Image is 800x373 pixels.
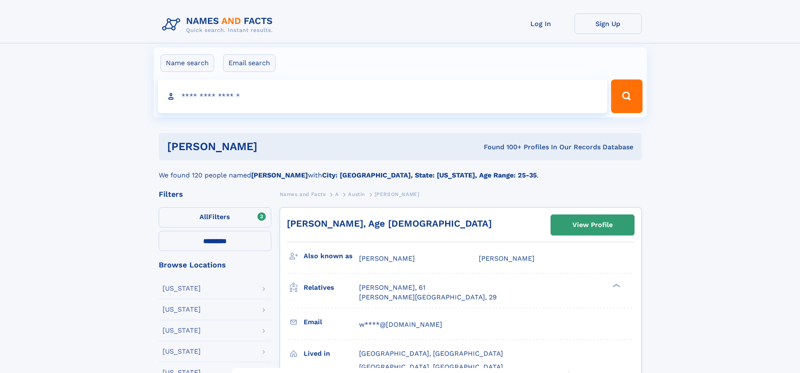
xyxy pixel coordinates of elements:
h3: Lived in [304,347,359,361]
h3: Relatives [304,280,359,295]
b: City: [GEOGRAPHIC_DATA], State: [US_STATE], Age Range: 25-35 [322,171,537,179]
div: Filters [159,190,271,198]
div: [US_STATE] [163,327,201,334]
div: ❯ [611,283,621,288]
label: Email search [223,54,275,72]
div: [US_STATE] [163,348,201,355]
h1: [PERSON_NAME] [167,141,371,152]
div: We found 120 people named with . [159,160,642,180]
a: A [335,189,339,199]
span: A [335,191,339,197]
div: [US_STATE] [163,285,201,292]
a: [PERSON_NAME], Age [DEMOGRAPHIC_DATA] [287,218,492,229]
div: [US_STATE] [163,306,201,313]
input: search input [158,79,608,113]
button: Search Button [611,79,642,113]
a: Names and Facts [280,189,326,199]
b: [PERSON_NAME] [251,171,308,179]
span: [GEOGRAPHIC_DATA], [GEOGRAPHIC_DATA] [359,349,503,357]
div: Found 100+ Profiles In Our Records Database [370,143,633,152]
a: [PERSON_NAME][GEOGRAPHIC_DATA], 29 [359,293,497,302]
h3: Email [304,315,359,329]
div: View Profile [572,215,613,235]
label: Name search [160,54,214,72]
a: Austin [348,189,365,199]
a: Sign Up [574,13,642,34]
div: Browse Locations [159,261,271,269]
span: [PERSON_NAME] [479,254,535,262]
span: All [199,213,208,221]
span: [PERSON_NAME] [359,254,415,262]
span: Austin [348,191,365,197]
label: Filters [159,207,271,228]
a: View Profile [551,215,634,235]
a: Log In [507,13,574,34]
a: [PERSON_NAME], 61 [359,283,425,292]
span: [GEOGRAPHIC_DATA], [GEOGRAPHIC_DATA] [359,363,503,371]
img: Logo Names and Facts [159,13,280,36]
span: [PERSON_NAME] [375,191,420,197]
h3: Also known as [304,249,359,263]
